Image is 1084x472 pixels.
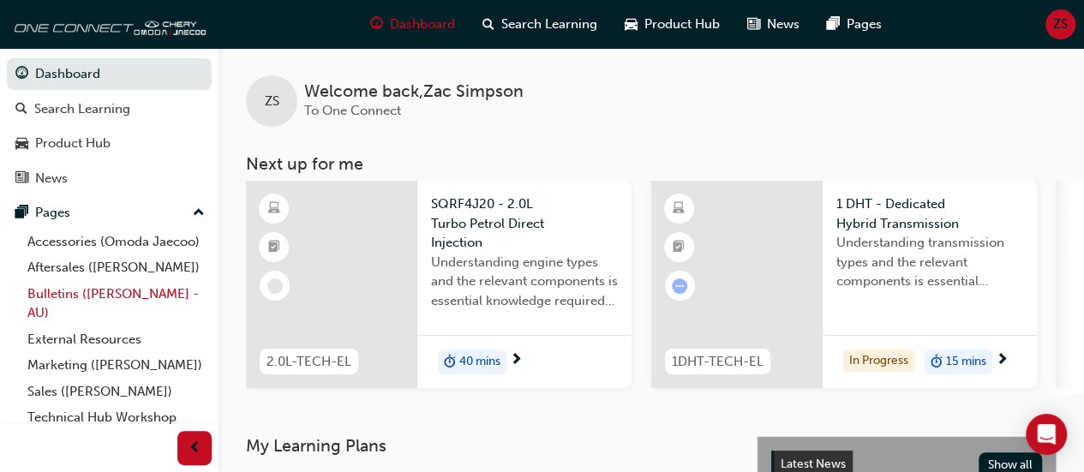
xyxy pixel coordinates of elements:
a: Technical Hub Workshop information [21,404,212,450]
span: 40 mins [459,352,500,372]
a: Marketing ([PERSON_NAME]) [21,352,212,379]
span: car-icon [625,14,638,35]
a: Search Learning [7,93,212,125]
span: News [767,15,800,34]
button: Pages [7,197,212,229]
div: News [35,169,68,188]
span: learningResourceType_ELEARNING-icon [268,198,280,220]
img: oneconnect [9,7,206,41]
a: Product Hub [7,128,212,159]
a: car-iconProduct Hub [611,7,734,42]
a: Bulletins ([PERSON_NAME] - AU) [21,281,212,326]
span: 1 DHT - Dedicated Hybrid Transmission [836,194,1023,233]
span: Search Learning [501,15,597,34]
a: guage-iconDashboard [356,7,469,42]
span: next-icon [510,353,523,368]
span: Dashboard [390,15,455,34]
span: news-icon [747,14,760,35]
span: guage-icon [15,67,28,82]
h3: Next up for me [219,154,1084,174]
a: External Resources [21,326,212,353]
div: In Progress [843,350,914,373]
span: car-icon [15,136,28,152]
h3: My Learning Plans [246,436,729,456]
span: SQRF4J20 - 2.0L Turbo Petrol Direct Injection [431,194,618,253]
a: 1DHT-TECH-EL1 DHT - Dedicated Hybrid TransmissionUnderstanding transmission types and the relevan... [651,181,1037,388]
span: search-icon [482,14,494,35]
span: pages-icon [15,206,28,221]
span: Product Hub [644,15,720,34]
span: prev-icon [189,438,201,459]
span: Latest News [781,457,846,471]
a: Aftersales ([PERSON_NAME]) [21,254,212,281]
span: duration-icon [931,351,943,373]
span: Understanding transmission types and the relevant components is essential knowledge required for ... [836,233,1023,291]
span: guage-icon [370,14,383,35]
button: DashboardSearch LearningProduct HubNews [7,55,212,197]
span: learningRecordVerb_NONE-icon [267,278,283,294]
a: Dashboard [7,58,212,90]
span: 15 mins [946,352,986,372]
span: 1DHT-TECH-EL [672,352,764,372]
a: News [7,163,212,194]
div: Search Learning [34,99,130,119]
span: booktick-icon [673,236,685,259]
span: news-icon [15,171,28,187]
span: search-icon [15,102,27,117]
span: learningRecordVerb_ATTEMPT-icon [672,278,687,294]
div: Pages [35,203,70,223]
span: Pages [847,15,882,34]
span: learningResourceType_ELEARNING-icon [673,198,685,220]
a: search-iconSearch Learning [469,7,611,42]
span: ZS [1053,15,1068,34]
span: booktick-icon [268,236,280,259]
a: news-iconNews [734,7,813,42]
a: Accessories (Omoda Jaecoo) [21,229,212,255]
span: duration-icon [444,351,456,373]
span: up-icon [193,202,205,224]
span: Understanding engine types and the relevant components is essential knowledge required for Servic... [431,253,618,311]
span: next-icon [996,353,1009,368]
a: 2.0L-TECH-ELSQRF4J20 - 2.0L Turbo Petrol Direct InjectionUnderstanding engine types and the relev... [246,181,632,388]
span: ZS [265,92,279,111]
span: Welcome back , Zac Simpson [304,82,524,102]
a: Sales ([PERSON_NAME]) [21,379,212,405]
div: Product Hub [35,134,111,153]
span: To One Connect [304,103,401,118]
a: pages-iconPages [813,7,895,42]
button: ZS [1045,9,1075,39]
div: Open Intercom Messenger [1026,414,1067,455]
span: pages-icon [827,14,840,35]
span: 2.0L-TECH-EL [267,352,351,372]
